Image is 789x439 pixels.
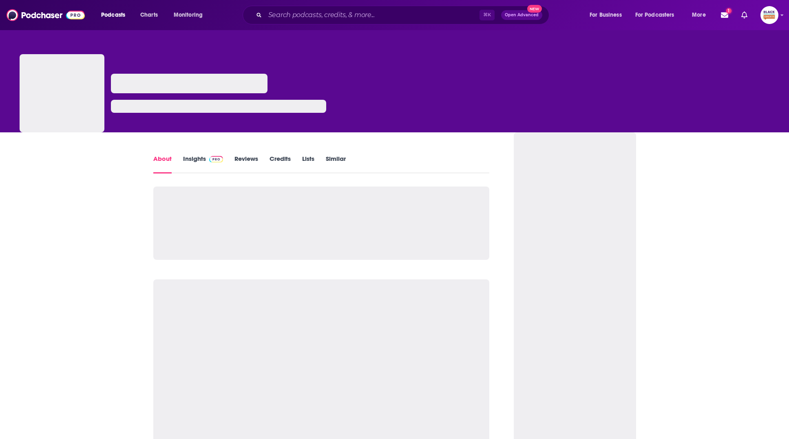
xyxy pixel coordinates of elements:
a: InsightsPodchaser Pro [183,155,223,173]
span: New [527,5,542,13]
img: Podchaser Pro [209,156,223,162]
a: About [153,155,172,173]
img: User Profile [760,6,778,24]
span: For Podcasters [635,9,674,21]
button: open menu [95,9,136,22]
a: Credits [270,155,291,173]
button: open menu [168,9,213,22]
span: Monitoring [174,9,203,21]
img: Podchaser - Follow, Share and Rate Podcasts [7,7,85,23]
a: Similar [326,155,346,173]
button: Open AdvancedNew [501,10,542,20]
span: Podcasts [101,9,125,21]
span: 1 [726,8,732,13]
span: ⌘ K [480,10,495,20]
button: Show profile menu [760,6,778,24]
a: Lists [302,155,314,173]
span: For Business [590,9,622,21]
span: More [692,9,706,21]
button: open menu [686,9,716,22]
button: open menu [584,9,632,22]
span: Open Advanced [505,13,539,17]
a: Show notifications dropdown [738,8,751,22]
span: Logged in as blackpodcastingawards [760,6,778,24]
button: open menu [630,9,686,22]
div: Search podcasts, credits, & more... [250,6,557,24]
span: Charts [140,9,158,21]
a: Reviews [234,155,258,173]
input: Search podcasts, credits, & more... [265,9,480,22]
a: Show notifications dropdown [718,8,732,22]
a: Charts [135,9,163,22]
